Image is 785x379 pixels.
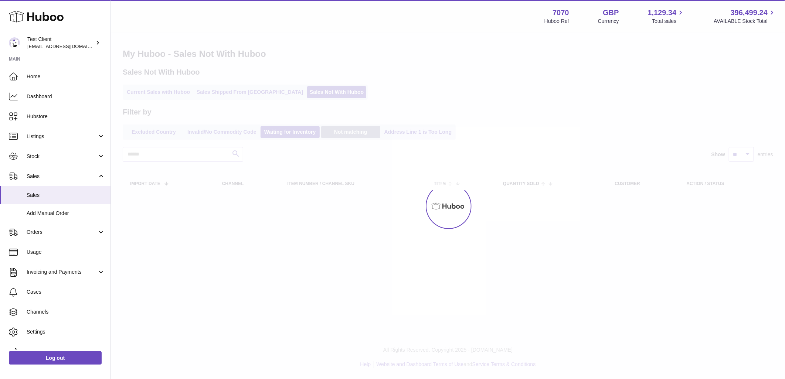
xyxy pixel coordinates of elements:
img: QATestClientTwo@hubboo.co.uk [9,37,20,48]
span: Settings [27,328,105,335]
span: Stock [27,153,97,160]
strong: GBP [603,8,619,18]
span: Add Manual Order [27,210,105,217]
span: Total sales [652,18,685,25]
span: Sales [27,173,97,180]
span: Channels [27,308,105,315]
span: Orders [27,229,97,236]
span: 396,499.24 [731,8,768,18]
strong: 7070 [553,8,569,18]
span: AVAILABLE Stock Total [714,18,776,25]
span: Dashboard [27,93,105,100]
div: Huboo Ref [544,18,569,25]
span: Usage [27,249,105,256]
span: Cases [27,288,105,296]
div: Currency [598,18,619,25]
span: Hubstore [27,113,105,120]
div: Test Client [27,36,94,50]
span: Invoicing and Payments [27,269,97,276]
a: 1,129.34 Total sales [648,8,685,25]
span: Listings [27,133,97,140]
span: [EMAIL_ADDRESS][DOMAIN_NAME] [27,43,109,49]
span: Returns [27,348,105,355]
a: Log out [9,351,102,365]
a: 396,499.24 AVAILABLE Stock Total [714,8,776,25]
span: Home [27,73,105,80]
span: 1,129.34 [648,8,677,18]
span: Sales [27,192,105,199]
